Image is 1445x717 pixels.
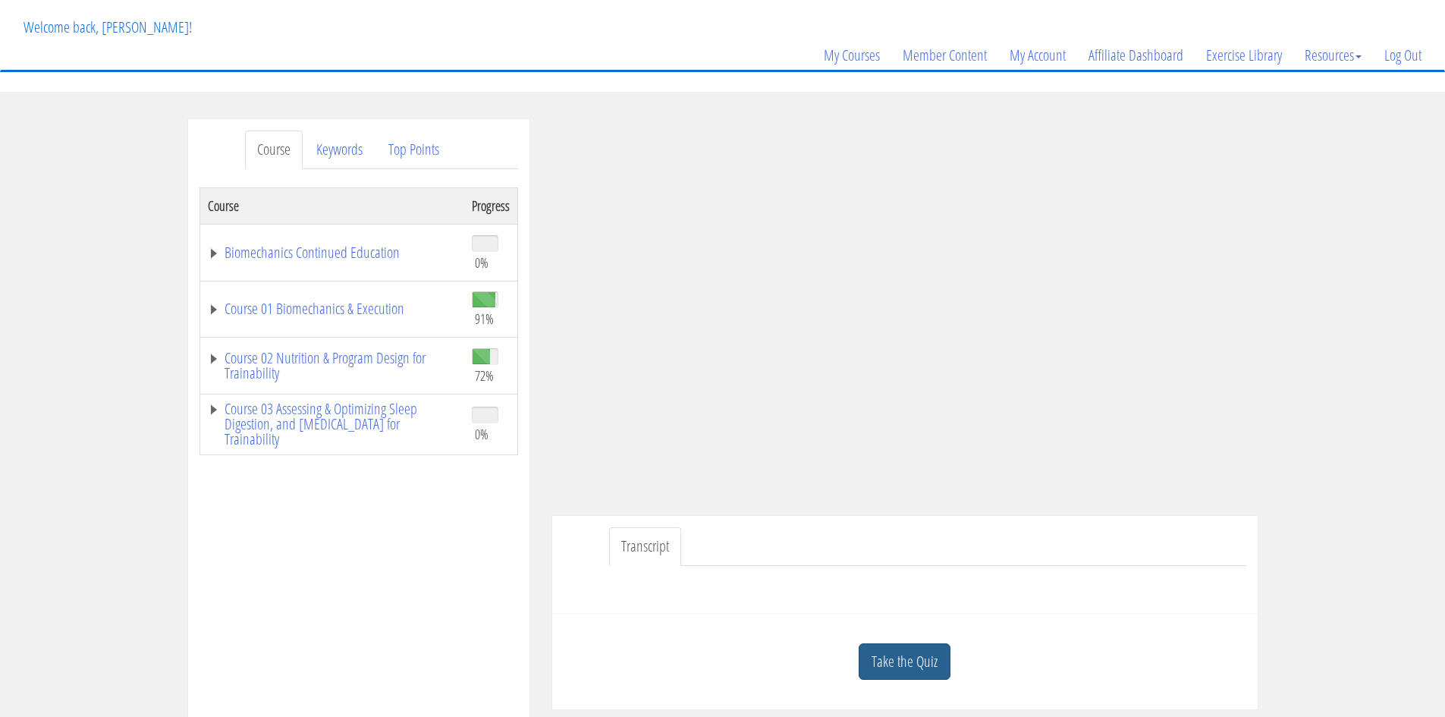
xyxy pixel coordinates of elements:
a: Biomechanics Continued Education [208,245,457,260]
a: Course [245,131,303,169]
span: 0% [475,426,488,442]
a: Member Content [891,19,998,92]
th: Progress [464,187,518,224]
span: 72% [475,367,494,384]
span: 91% [475,310,494,327]
a: Top Points [376,131,451,169]
a: Resources [1293,19,1373,92]
a: My Courses [812,19,891,92]
a: Log Out [1373,19,1433,92]
a: Course 01 Biomechanics & Execution [208,301,457,316]
a: My Account [998,19,1077,92]
a: Take the Quiz [859,643,950,681]
a: Keywords [304,131,375,169]
a: Exercise Library [1195,19,1293,92]
a: Affiliate Dashboard [1077,19,1195,92]
a: Course 02 Nutrition & Program Design for Trainability [208,351,457,381]
th: Course [199,187,464,224]
a: Transcript [609,527,681,566]
span: 0% [475,254,488,271]
a: Course 03 Assessing & Optimizing Sleep Digestion, and [MEDICAL_DATA] for Trainability [208,401,457,447]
